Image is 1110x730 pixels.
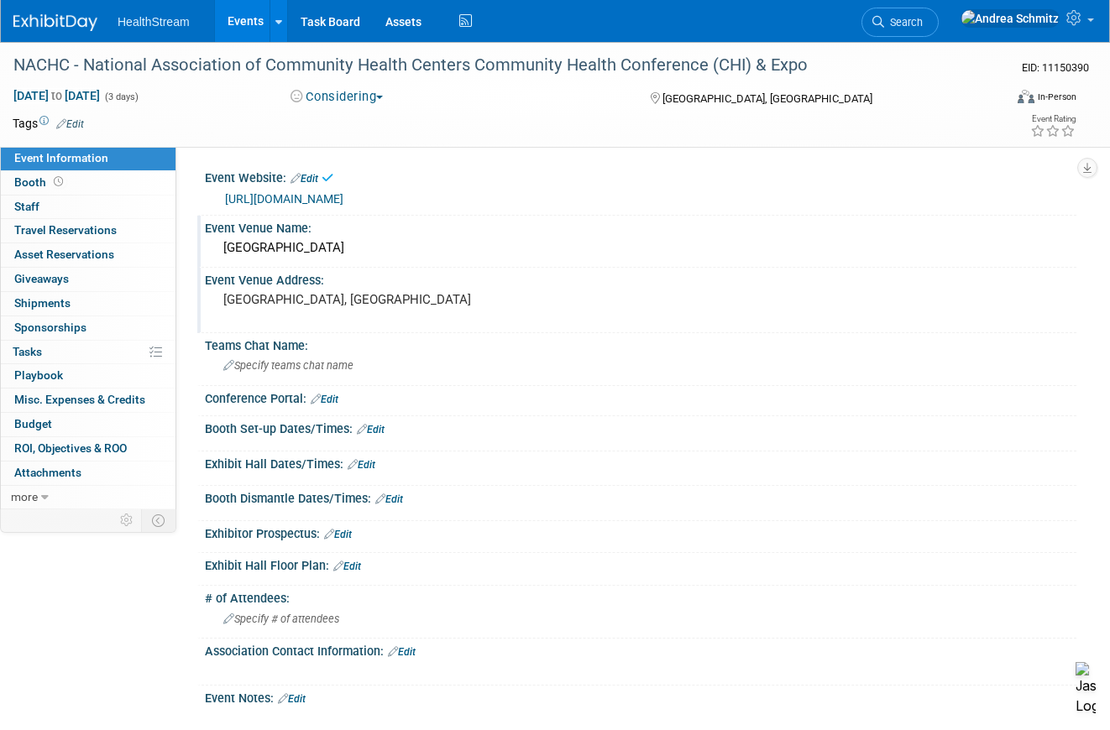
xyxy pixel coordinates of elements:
div: Event Venue Name: [205,216,1076,237]
button: Considering [285,88,390,106]
a: Edit [311,394,338,405]
span: Misc. Expenses & Credits [14,393,145,406]
span: Asset Reservations [14,248,114,261]
span: Event ID: 11150390 [1022,61,1089,74]
span: Sponsorships [14,321,86,334]
div: Exhibitor Prospectus: [205,521,1076,543]
a: Misc. Expenses & Credits [1,388,175,412]
td: Personalize Event Tab Strip [113,509,142,531]
a: Giveaways [1,268,175,291]
a: Sponsorships [1,316,175,340]
span: Specify # of attendees [223,613,339,625]
a: Playbook [1,364,175,388]
span: Search [884,16,923,29]
a: Event Information [1,147,175,170]
div: Exhibit Hall Dates/Times: [205,451,1076,473]
a: Edit [375,493,403,505]
span: Booth not reserved yet [50,175,66,188]
a: Edit [388,646,416,658]
img: Format-Inperson.png [1018,90,1034,103]
div: Event Format [920,87,1076,112]
a: Search [861,8,939,37]
span: Tasks [13,345,42,358]
div: Conference Portal: [205,386,1076,408]
div: Booth Dismantle Dates/Times: [205,486,1076,508]
div: NACHC - National Association of Community Health Centers Community Health Conference (CHI) & Expo [8,50,986,81]
div: Event Website: [205,165,1076,187]
span: to [49,89,65,102]
a: ROI, Objectives & ROO [1,437,175,461]
span: Shipments [14,296,71,310]
span: Playbook [14,368,63,382]
a: Travel Reservations [1,219,175,242]
a: Edit [333,561,361,572]
span: Travel Reservations [14,223,117,237]
span: ROI, Objectives & ROO [14,441,127,455]
div: Event Rating [1030,115,1076,123]
td: Tags [13,115,84,132]
a: Staff [1,196,175,219]
a: Edit [357,424,385,435]
a: Edit [56,118,84,130]
a: Tasks [1,341,175,364]
td: Toggle Event Tabs [142,509,176,531]
span: [GEOGRAPHIC_DATA], [GEOGRAPHIC_DATA] [662,92,872,105]
span: Attachments [14,466,81,479]
span: Specify teams chat name [223,359,353,372]
div: Association Contact Information: [205,639,1076,660]
span: Booth [14,175,66,189]
a: Asset Reservations [1,243,175,267]
span: (3 days) [103,91,139,102]
a: Edit [291,173,318,185]
span: Budget [14,417,52,430]
img: ExhibitDay [13,14,97,31]
a: Edit [278,693,306,705]
div: Event Venue Address: [205,268,1076,289]
a: Edit [348,459,375,471]
span: HealthStream [118,15,190,29]
a: Attachments [1,461,175,485]
a: more [1,486,175,509]
span: [DATE] [DATE] [13,88,101,103]
div: # of Attendees: [205,586,1076,607]
a: Booth [1,171,175,195]
a: Edit [324,529,352,540]
span: Giveaways [14,272,69,285]
img: Andrea Schmitz [961,9,1060,28]
a: Shipments [1,292,175,315]
div: Exhibit Hall Floor Plan: [205,553,1076,575]
a: [URL][DOMAIN_NAME] [225,192,343,206]
a: Budget [1,413,175,436]
div: [GEOGRAPHIC_DATA] [217,235,1064,261]
span: Staff [14,200,39,213]
span: Event Information [14,151,108,164]
span: more [11,490,38,503]
div: Booth Set-up Dates/Times: [205,416,1076,438]
div: In-Person [1037,91,1076,103]
pre: [GEOGRAPHIC_DATA], [GEOGRAPHIC_DATA] [223,292,550,307]
div: Teams Chat Name: [205,333,1076,354]
div: Event Notes: [205,686,1076,707]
